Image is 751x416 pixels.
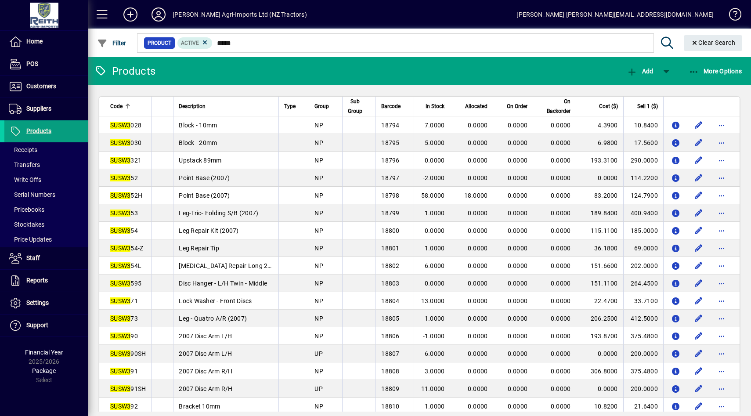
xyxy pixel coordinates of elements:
button: Edit [692,329,706,343]
em: SUSW3 [110,333,130,340]
button: More options [715,206,729,220]
span: 0.0000 [551,210,571,217]
td: 206.2500 [583,310,623,327]
span: 0.0000 [468,403,488,410]
span: Serial Numbers [9,191,55,198]
td: 375.4800 [623,362,663,380]
button: Edit [692,188,706,203]
span: Bracket 10mm [179,403,220,410]
span: NP [314,174,323,181]
span: 0.0000 [551,174,571,181]
span: 0.0000 [468,262,488,269]
span: 1.0000 [425,403,445,410]
button: Edit [692,294,706,308]
em: SUSW3 [110,385,130,392]
span: 18810 [381,403,399,410]
em: SUSW3 [110,315,130,322]
span: Customers [26,83,56,90]
span: 0.0000 [468,227,488,234]
span: Financial Year [25,349,63,356]
a: Customers [4,76,88,98]
em: SUSW3 [110,403,130,410]
a: Transfers [4,157,88,172]
span: Package [32,367,56,374]
td: 151.6600 [583,257,623,275]
span: NP [314,227,323,234]
span: 0.0000 [508,227,528,234]
td: 10.8400 [623,116,663,134]
a: Support [4,315,88,336]
td: 36.1800 [583,239,623,257]
span: 2007 Disc Arm R/H [179,368,232,375]
span: 13.0000 [421,297,445,304]
span: 73 [110,315,138,322]
span: 0.0000 [508,385,528,392]
div: [PERSON_NAME] Agri-Imports Ltd (NZ Tractors) [173,7,307,22]
span: Products [26,127,51,134]
span: 595 [110,280,141,287]
button: Edit [692,399,706,413]
em: SUSW3 [110,280,130,287]
button: More options [715,188,729,203]
span: 91 [110,368,138,375]
span: 0.0000 [468,122,488,129]
td: 0.0000 [583,169,623,187]
span: Pricebooks [9,206,44,213]
span: 0.0000 [508,368,528,375]
a: Settings [4,292,88,314]
span: 91SH [110,385,146,392]
td: 17.5600 [623,134,663,152]
div: Code [110,101,146,111]
a: POS [4,53,88,75]
td: 10.8200 [583,398,623,415]
a: Knowledge Base [722,2,740,30]
button: Edit [692,136,706,150]
span: 92 [110,403,138,410]
button: Edit [692,153,706,167]
div: Barcode [381,101,408,111]
button: Filter [95,35,129,51]
button: Edit [692,259,706,273]
a: Reports [4,270,88,292]
span: Sell 1 ($) [637,101,658,111]
button: More options [715,171,729,185]
span: 18799 [381,210,399,217]
span: 0.0000 [551,227,571,234]
span: NP [314,192,323,199]
span: 18803 [381,280,399,287]
td: 200.0000 [623,380,663,398]
span: Sub Group [348,97,362,116]
span: 0.0000 [551,192,571,199]
span: 0.0000 [551,280,571,287]
a: Price Updates [4,232,88,247]
div: Sub Group [348,97,370,116]
td: 124.7900 [623,187,663,204]
span: 0.0000 [425,280,445,287]
em: SUSW3 [110,227,130,234]
button: Edit [692,364,706,378]
td: 185.0000 [623,222,663,239]
span: Write Offs [9,176,41,183]
span: NP [314,122,323,129]
a: Serial Numbers [4,187,88,202]
span: Code [110,101,123,111]
button: Clear [684,35,743,51]
span: In Stock [426,101,444,111]
td: 21.6400 [623,398,663,415]
a: Suppliers [4,98,88,120]
span: 52 [110,174,138,181]
span: 18808 [381,368,399,375]
em: SUSW3 [110,262,130,269]
span: 030 [110,139,141,146]
button: More options [715,294,729,308]
span: 6.0000 [425,262,445,269]
em: SUSW3 [110,297,130,304]
span: 0.0000 [508,122,528,129]
td: 264.4500 [623,275,663,292]
div: Description [179,101,273,111]
span: 18806 [381,333,399,340]
button: Edit [692,171,706,185]
td: 0.0000 [583,380,623,398]
span: On Backorder [545,97,570,116]
span: 2007 Disc Arm L/H [179,350,232,357]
